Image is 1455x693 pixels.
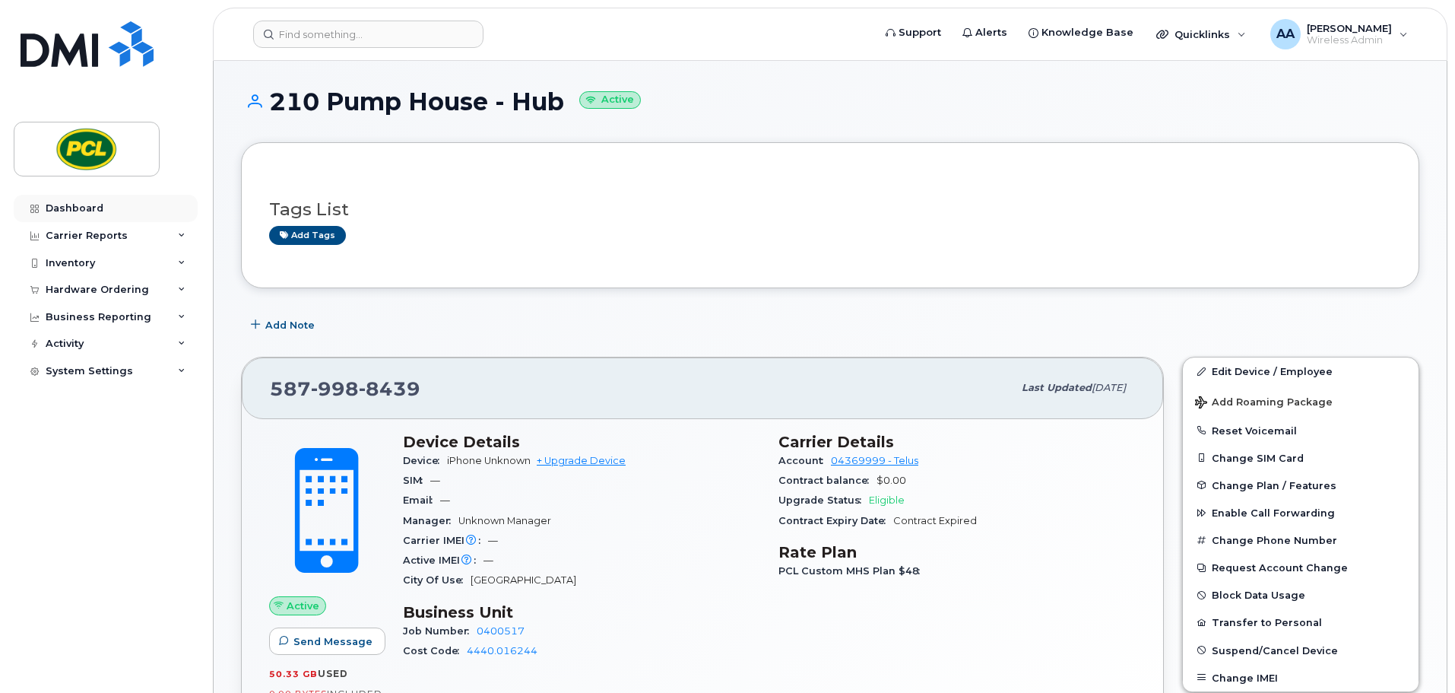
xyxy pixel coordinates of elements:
[270,377,420,400] span: 587
[269,628,385,655] button: Send Message
[1183,386,1419,417] button: Add Roaming Package
[1022,382,1092,393] span: Last updated
[403,494,440,506] span: Email
[403,433,760,451] h3: Device Details
[579,91,641,109] small: Active
[467,645,537,656] a: 4440.016244
[1183,472,1419,499] button: Change Plan / Features
[287,599,319,613] span: Active
[403,455,447,466] span: Device
[458,515,551,526] span: Unknown Manager
[1183,637,1419,664] button: Suspend/Cancel Device
[537,455,626,466] a: + Upgrade Device
[778,515,893,526] span: Contract Expiry Date
[359,377,420,400] span: 8439
[440,494,450,506] span: —
[241,88,1419,115] h1: 210 Pump House - Hub
[269,669,318,679] span: 50.33 GB
[869,494,905,506] span: Eligible
[403,625,477,637] span: Job Number
[477,625,525,637] a: 0400517
[403,645,467,656] span: Cost Code
[1212,644,1338,656] span: Suspend/Cancel Device
[1183,554,1419,581] button: Request Account Change
[293,634,372,649] span: Send Message
[778,565,927,577] span: PCL Custom MHS Plan $48
[403,603,760,621] h3: Business Unit
[1183,444,1419,472] button: Change SIM Card
[1212,507,1335,519] span: Enable Call Forwarding
[831,455,918,466] a: 04369999 - Telus
[318,668,348,679] span: used
[778,433,1136,451] h3: Carrier Details
[430,475,440,486] span: —
[403,535,488,546] span: Carrier IMEI
[1195,396,1333,411] span: Add Roaming Package
[447,455,531,466] span: iPhone Unknown
[1092,382,1126,393] span: [DATE]
[1183,581,1419,609] button: Block Data Usage
[778,475,876,486] span: Contract balance
[403,475,430,486] span: SIM
[269,226,346,245] a: Add tags
[1212,479,1336,491] span: Change Plan / Features
[483,555,493,566] span: —
[269,200,1391,219] h3: Tags List
[241,311,328,339] button: Add Note
[403,515,458,526] span: Manager
[778,494,869,506] span: Upgrade Status
[311,377,359,400] span: 998
[778,455,831,466] span: Account
[893,515,977,526] span: Contract Expired
[1183,417,1419,444] button: Reset Voicemail
[1183,609,1419,636] button: Transfer to Personal
[471,574,576,586] span: [GEOGRAPHIC_DATA]
[876,475,906,486] span: $0.00
[1183,499,1419,526] button: Enable Call Forwarding
[778,543,1136,561] h3: Rate Plan
[265,318,315,332] span: Add Note
[1183,526,1419,554] button: Change Phone Number
[1183,358,1419,385] a: Edit Device / Employee
[1183,664,1419,691] button: Change IMEI
[488,535,498,546] span: —
[403,555,483,566] span: Active IMEI
[403,574,471,586] span: City Of Use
